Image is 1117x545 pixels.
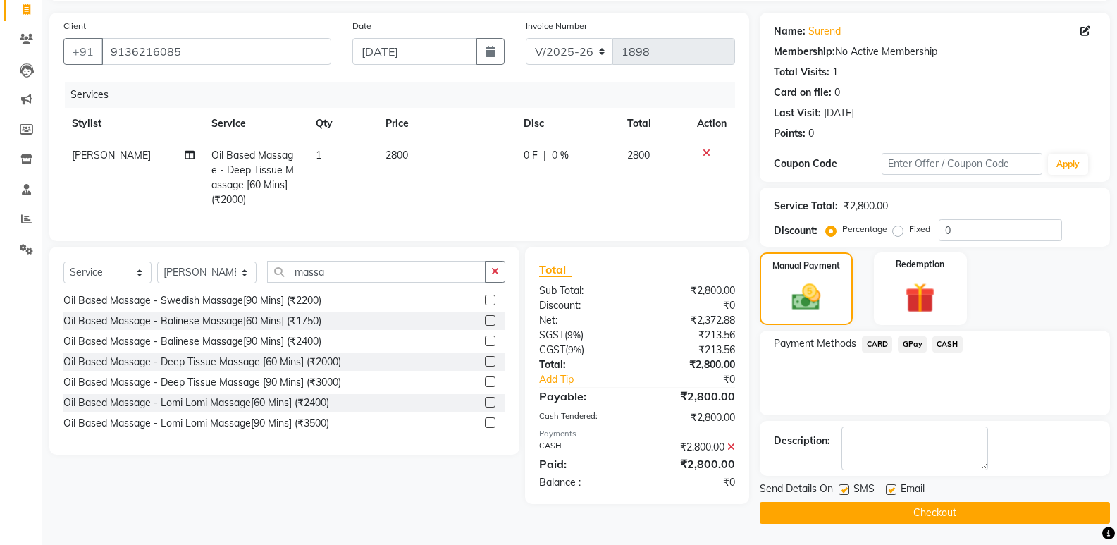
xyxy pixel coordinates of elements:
[637,475,746,490] div: ₹0
[832,65,838,80] div: 1
[760,502,1110,524] button: Checkout
[637,283,746,298] div: ₹2,800.00
[515,108,619,140] th: Disc
[932,336,963,353] span: CASH
[774,157,881,171] div: Coupon Code
[774,199,838,214] div: Service Total:
[824,106,854,121] div: [DATE]
[760,482,833,499] span: Send Details On
[63,293,321,308] div: Oil Based Massage - Swedish Massage[90 Mins] (₹2200)
[844,199,888,214] div: ₹2,800.00
[619,108,689,140] th: Total
[774,65,829,80] div: Total Visits:
[524,148,538,163] span: 0 F
[772,259,840,272] label: Manual Payment
[529,372,655,387] a: Add Tip
[529,328,637,343] div: ( )
[783,281,829,314] img: _cash.svg
[539,343,565,356] span: CGST
[655,372,746,387] div: ₹0
[853,482,875,499] span: SMS
[689,108,735,140] th: Action
[539,428,735,440] div: Payments
[862,336,892,353] span: CARD
[637,388,746,405] div: ₹2,800.00
[63,375,341,390] div: Oil Based Massage - Deep Tissue Massage [90 Mins] (₹3000)
[543,148,546,163] span: |
[774,85,832,100] div: Card on file:
[529,455,637,472] div: Paid:
[637,455,746,472] div: ₹2,800.00
[637,343,746,357] div: ₹213.56
[808,24,841,39] a: Surend
[637,313,746,328] div: ₹2,372.88
[63,314,321,329] div: Oil Based Massage - Balinese Massage[60 Mins] (₹1750)
[637,298,746,313] div: ₹0
[774,44,835,59] div: Membership:
[352,20,371,32] label: Date
[808,126,814,141] div: 0
[774,434,830,448] div: Description:
[774,44,1096,59] div: No Active Membership
[211,149,294,206] span: Oil Based Massage - Deep Tissue Massage [60 Mins] (₹2000)
[307,108,377,140] th: Qty
[316,149,321,161] span: 1
[101,38,331,65] input: Search by Name/Mobile/Email/Code
[539,262,572,277] span: Total
[568,344,581,355] span: 9%
[909,223,930,235] label: Fixed
[63,396,329,410] div: Oil Based Massage - Lomi Lomi Massage[60 Mins] (₹2400)
[539,329,564,341] span: SGST
[774,126,806,141] div: Points:
[567,329,581,341] span: 9%
[529,357,637,372] div: Total:
[63,108,203,140] th: Stylist
[637,357,746,372] div: ₹2,800.00
[529,475,637,490] div: Balance :
[898,336,927,353] span: GPay
[834,85,840,100] div: 0
[529,343,637,357] div: ( )
[774,24,806,39] div: Name:
[901,482,925,499] span: Email
[63,20,86,32] label: Client
[72,149,151,161] span: [PERSON_NAME]
[63,38,103,65] button: +91
[896,258,944,271] label: Redemption
[529,440,637,455] div: CASH
[1048,154,1088,175] button: Apply
[529,410,637,425] div: Cash Tendered:
[882,153,1042,175] input: Enter Offer / Coupon Code
[385,149,408,161] span: 2800
[637,440,746,455] div: ₹2,800.00
[637,410,746,425] div: ₹2,800.00
[63,416,329,431] div: Oil Based Massage - Lomi Lomi Massage[90 Mins] (₹3500)
[637,328,746,343] div: ₹213.56
[529,313,637,328] div: Net:
[203,108,307,140] th: Service
[529,298,637,313] div: Discount:
[529,388,637,405] div: Payable:
[63,334,321,349] div: Oil Based Massage - Balinese Massage[90 Mins] (₹2400)
[552,148,569,163] span: 0 %
[627,149,650,161] span: 2800
[526,20,587,32] label: Invoice Number
[65,82,746,108] div: Services
[774,106,821,121] div: Last Visit:
[774,223,817,238] div: Discount:
[63,355,341,369] div: Oil Based Massage - Deep Tissue Massage [60 Mins] (₹2000)
[529,283,637,298] div: Sub Total:
[377,108,515,140] th: Price
[774,336,856,351] span: Payment Methods
[267,261,486,283] input: Search or Scan
[842,223,887,235] label: Percentage
[896,279,944,317] img: _gift.svg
